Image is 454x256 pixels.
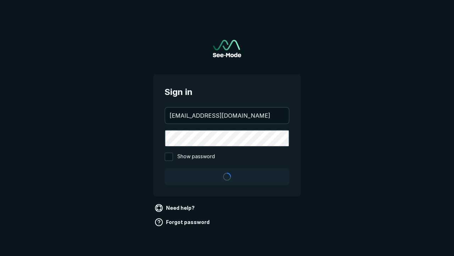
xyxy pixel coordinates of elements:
span: Sign in [165,86,289,98]
a: Need help? [153,202,198,214]
img: See-Mode Logo [213,40,241,57]
span: Show password [177,153,215,161]
a: Forgot password [153,217,212,228]
a: Go to sign in [213,40,241,57]
input: your@email.com [165,108,289,123]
